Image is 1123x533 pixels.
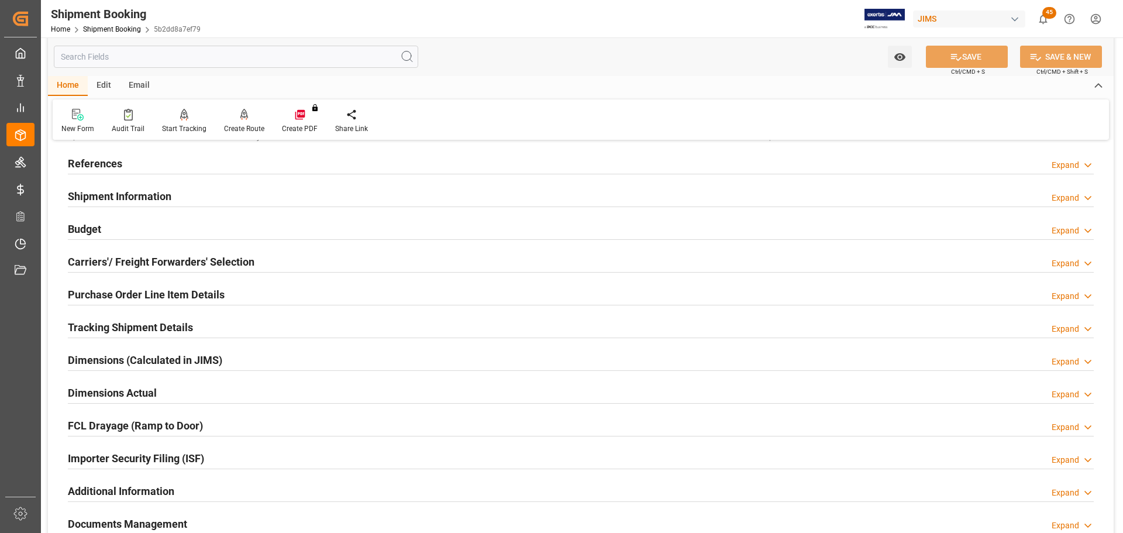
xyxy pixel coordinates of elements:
[1052,323,1079,335] div: Expand
[1052,454,1079,466] div: Expand
[68,188,171,204] h2: Shipment Information
[754,133,788,142] span: Completed
[1020,46,1102,68] button: SAVE & NEW
[241,133,260,142] span: Ready
[1036,67,1088,76] span: Ctrl/CMD + Shift + S
[162,123,206,134] div: Start Tracking
[335,123,368,134] div: Share Link
[68,352,222,368] h2: Dimensions (Calculated in JIMS)
[1052,159,1079,171] div: Expand
[1052,388,1079,401] div: Expand
[1052,487,1079,499] div: Expand
[1052,290,1079,302] div: Expand
[1052,225,1079,237] div: Expand
[61,123,94,134] div: New Form
[888,46,912,68] button: open menu
[1052,421,1079,434] div: Expand
[68,385,157,401] h2: Dimensions Actual
[68,221,101,237] h2: Budget
[68,254,254,270] h2: Carriers'/ Freight Forwarders' Selection
[68,319,193,335] h2: Tracking Shipment Details
[1052,520,1079,532] div: Expand
[1052,257,1079,270] div: Expand
[88,76,120,96] div: Edit
[68,483,174,499] h2: Additional Information
[68,418,203,434] h2: FCL Drayage (Ramp to Door)
[68,287,225,302] h2: Purchase Order Line Item Details
[70,133,89,142] span: Quote
[54,46,418,68] input: Search Fields
[68,156,122,171] h2: References
[864,9,905,29] img: Exertis%20JAM%20-%20Email%20Logo.jpg_1722504956.jpg
[951,67,985,76] span: Ctrl/CMD + S
[926,46,1008,68] button: SAVE
[1056,6,1083,32] button: Help Center
[51,25,70,33] a: Home
[1052,356,1079,368] div: Expand
[83,25,141,33] a: Shipment Booking
[112,123,144,134] div: Audit Trail
[68,516,187,532] h2: Documents Management
[48,76,88,96] div: Home
[1030,6,1056,32] button: show 45 new notifications
[913,11,1025,27] div: JIMS
[913,8,1030,30] button: JIMS
[1042,7,1056,19] span: 45
[1052,192,1079,204] div: Expand
[120,76,159,96] div: Email
[68,451,204,466] h2: Importer Security Filing (ISF)
[51,5,201,23] div: Shipment Booking
[224,123,264,134] div: Create Route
